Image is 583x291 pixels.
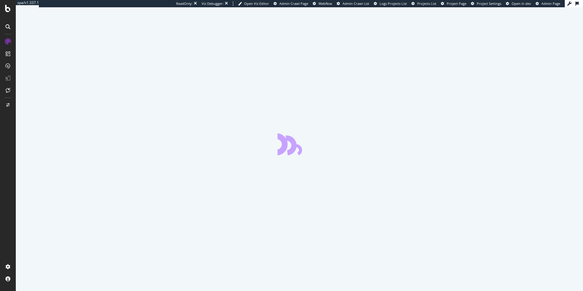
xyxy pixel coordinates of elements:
[319,1,332,6] span: Webflow
[512,1,531,6] span: Open in dev
[343,1,369,6] span: Admin Crawl List
[337,1,369,6] a: Admin Crawl List
[279,1,308,6] span: Admin Crawl Page
[447,1,466,6] span: Project Page
[278,133,321,155] div: animation
[238,1,269,6] a: Open Viz Editor
[380,1,407,6] span: Logs Projects List
[506,1,531,6] a: Open in dev
[541,1,560,6] span: Admin Page
[477,1,501,6] span: Project Settings
[411,1,436,6] a: Projects List
[536,1,560,6] a: Admin Page
[274,1,308,6] a: Admin Crawl Page
[374,1,407,6] a: Logs Projects List
[313,1,332,6] a: Webflow
[244,1,269,6] span: Open Viz Editor
[417,1,436,6] span: Projects List
[441,1,466,6] a: Project Page
[202,1,223,6] div: Viz Debugger:
[471,1,501,6] a: Project Settings
[176,1,193,6] div: ReadOnly:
